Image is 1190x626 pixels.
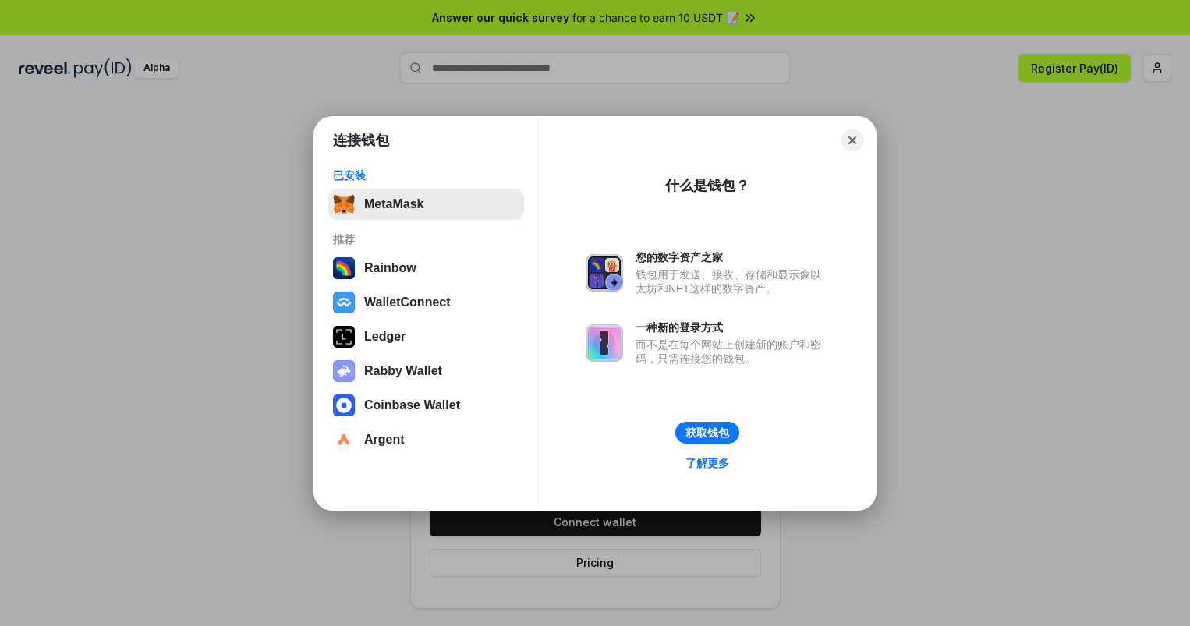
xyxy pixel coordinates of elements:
div: 已安装 [333,168,519,182]
button: Ledger [328,321,524,352]
div: 钱包用于发送、接收、存储和显示像以太坊和NFT这样的数字资产。 [636,267,829,295]
div: Coinbase Wallet [364,398,460,412]
button: 获取钱包 [675,422,739,444]
div: WalletConnect [364,295,451,309]
img: svg+xml,%3Csvg%20width%3D%2228%22%20height%3D%2228%22%20viewBox%3D%220%200%2028%2028%22%20fill%3D... [333,394,355,416]
div: 您的数字资产之家 [636,250,829,264]
img: svg+xml,%3Csvg%20xmlns%3D%22http%3A%2F%2Fwww.w3.org%2F2000%2Fsvg%22%20fill%3D%22none%22%20viewBox... [586,254,623,292]
div: Rainbow [364,261,416,275]
div: 获取钱包 [685,426,729,440]
img: svg+xml,%3Csvg%20xmlns%3D%22http%3A%2F%2Fwww.w3.org%2F2000%2Fsvg%22%20fill%3D%22none%22%20viewBox... [586,324,623,362]
button: MetaMask [328,189,524,220]
h1: 连接钱包 [333,131,389,150]
img: svg+xml,%3Csvg%20width%3D%22120%22%20height%3D%22120%22%20viewBox%3D%220%200%20120%20120%22%20fil... [333,257,355,279]
img: svg+xml,%3Csvg%20xmlns%3D%22http%3A%2F%2Fwww.w3.org%2F2000%2Fsvg%22%20fill%3D%22none%22%20viewBox... [333,360,355,382]
button: Rabby Wallet [328,355,524,387]
div: 了解更多 [685,456,729,470]
button: Coinbase Wallet [328,390,524,421]
button: WalletConnect [328,287,524,318]
div: MetaMask [364,197,423,211]
a: 了解更多 [676,453,738,473]
div: Rabby Wallet [364,364,442,378]
div: Argent [364,433,405,447]
div: Ledger [364,330,406,344]
div: 而不是在每个网站上创建新的账户和密码，只需连接您的钱包。 [636,338,829,366]
div: 推荐 [333,232,519,246]
button: Close [841,129,863,151]
img: svg+xml,%3Csvg%20fill%3D%22none%22%20height%3D%2233%22%20viewBox%3D%220%200%2035%2033%22%20width%... [333,193,355,215]
img: svg+xml,%3Csvg%20width%3D%2228%22%20height%3D%2228%22%20viewBox%3D%220%200%2028%2028%22%20fill%3D... [333,429,355,451]
button: Rainbow [328,253,524,284]
button: Argent [328,424,524,455]
img: svg+xml,%3Csvg%20width%3D%2228%22%20height%3D%2228%22%20viewBox%3D%220%200%2028%2028%22%20fill%3D... [333,292,355,313]
div: 一种新的登录方式 [636,320,829,334]
img: svg+xml,%3Csvg%20xmlns%3D%22http%3A%2F%2Fwww.w3.org%2F2000%2Fsvg%22%20width%3D%2228%22%20height%3... [333,326,355,348]
div: 什么是钱包？ [665,176,749,195]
